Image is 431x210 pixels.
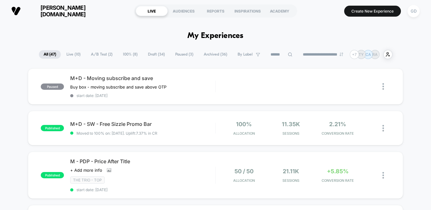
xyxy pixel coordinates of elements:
[76,131,157,136] span: Moved to 100% on: [DATE] . Uplift: 7.37% in CR
[11,6,21,16] img: Visually logo
[344,6,401,17] button: Create New Experience
[70,187,215,192] span: start date: [DATE]
[41,125,64,131] span: published
[200,6,232,16] div: REPORTS
[382,172,384,179] img: close
[233,178,255,183] span: Allocation
[359,52,364,57] p: TY
[233,131,255,136] span: Allocation
[62,50,85,59] span: Live ( 10 )
[329,121,346,127] span: 2.21%
[269,131,313,136] span: Sessions
[70,168,102,173] span: + Add more info
[41,172,64,178] span: published
[234,168,254,175] span: 50 / 50
[236,121,252,127] span: 100%
[168,6,200,16] div: AUDIENCES
[70,176,105,184] span: The Trio - Top
[70,84,166,89] span: Buy box - moving subscribe and save above OTP
[70,121,215,127] span: M+D - SW - Free Sizzle Promo Bar
[316,178,360,183] span: CONVERSION RATE
[350,50,359,59] div: + 7
[118,50,142,59] span: 100% ( 8 )
[9,4,102,18] button: [PERSON_NAME][DOMAIN_NAME]
[86,50,117,59] span: A/B Test ( 2 )
[382,125,384,132] img: close
[339,52,343,56] img: end
[382,83,384,90] img: close
[316,131,360,136] span: CONVERSION RATE
[70,158,215,164] span: M - PDP - Price After Title
[269,178,313,183] span: Sessions
[238,52,253,57] span: By Label
[187,31,244,40] h1: My Experiences
[199,50,232,59] span: Archived ( 36 )
[70,93,215,98] span: start date: [DATE]
[282,121,300,127] span: 11.35k
[407,5,420,17] div: GD
[25,4,101,18] span: [PERSON_NAME][DOMAIN_NAME]
[143,50,170,59] span: Draft ( 34 )
[264,6,296,16] div: ACADEMY
[406,5,422,18] button: GD
[365,52,371,57] p: CA
[136,6,168,16] div: LIVE
[232,6,264,16] div: INSPIRATIONS
[70,75,215,81] span: M+D - Moving subscribe and save
[41,83,64,90] span: paused
[372,52,377,57] p: RA
[39,50,61,59] span: All ( 47 )
[171,50,198,59] span: Paused ( 3 )
[283,168,299,175] span: 21.11k
[327,168,349,175] span: +5.85%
